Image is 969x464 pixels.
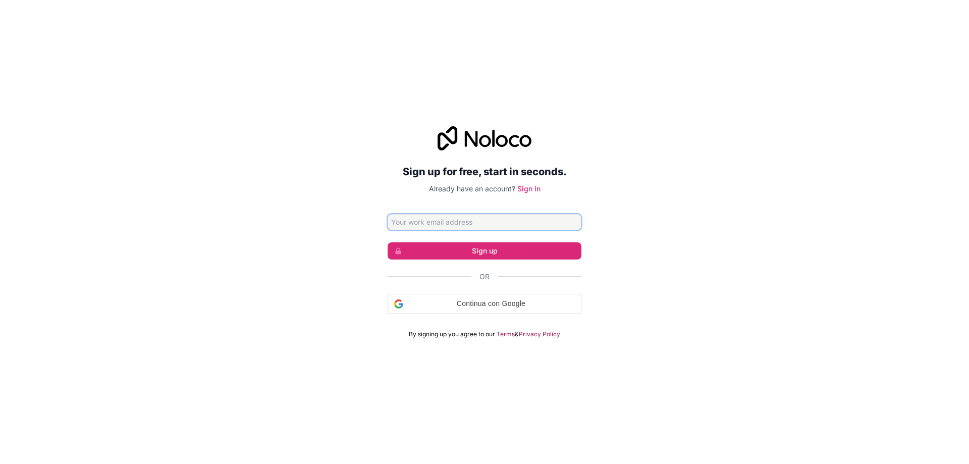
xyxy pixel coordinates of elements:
span: Continua con Google [407,298,575,309]
span: Already have an account? [429,184,515,193]
span: Or [479,272,490,282]
h2: Sign up for free, start in seconds. [388,163,581,181]
span: By signing up you agree to our [409,330,495,338]
input: Email address [388,214,581,230]
span: & [515,330,519,338]
a: Terms [497,330,515,338]
button: Sign up [388,242,581,260]
a: Privacy Policy [519,330,560,338]
a: Sign in [517,184,541,193]
div: Continua con Google [388,294,581,314]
